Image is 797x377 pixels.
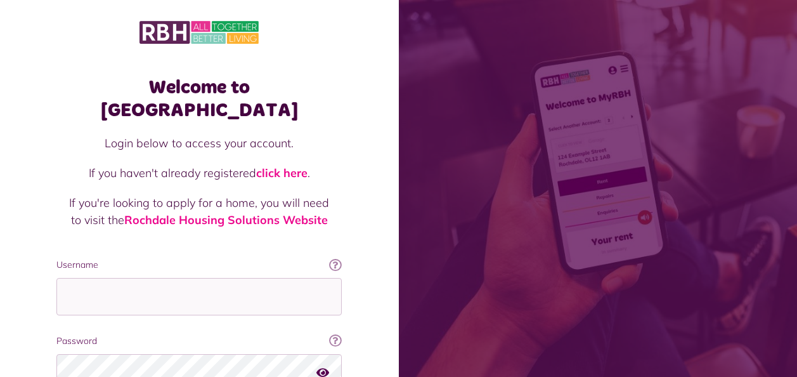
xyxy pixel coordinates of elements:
a: click here [256,166,308,180]
img: MyRBH [139,19,259,46]
h1: Welcome to [GEOGRAPHIC_DATA] [56,76,342,122]
label: Username [56,258,342,272]
p: If you're looking to apply for a home, you will need to visit the [69,194,329,228]
p: Login below to access your account. [69,135,329,152]
p: If you haven't already registered . [69,164,329,182]
a: Rochdale Housing Solutions Website [124,213,328,227]
label: Password [56,334,342,348]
